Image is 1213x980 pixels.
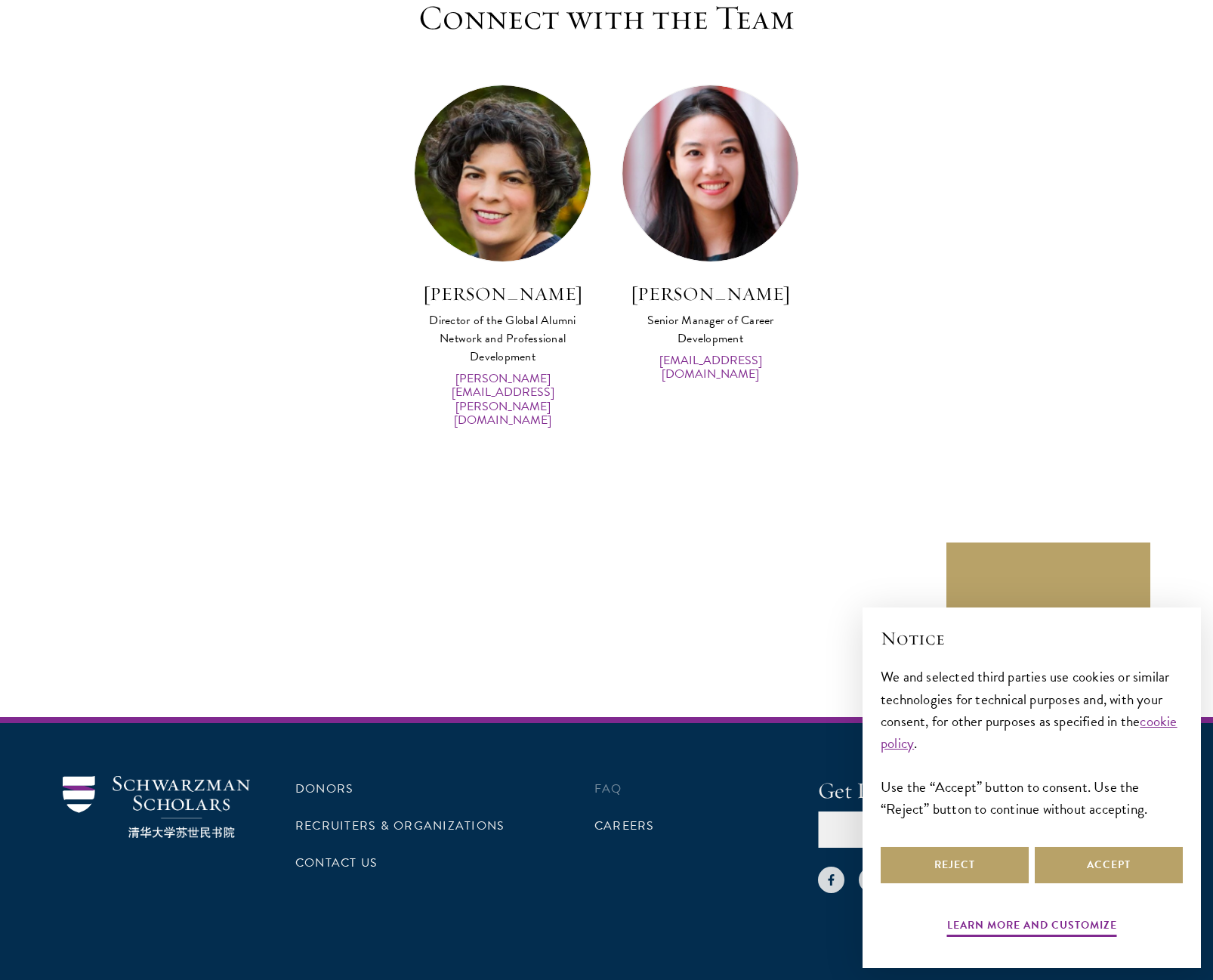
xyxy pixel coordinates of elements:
h2: Notice [881,626,1183,651]
div: Director of the Global Alumni Network and Professional Development [414,311,591,366]
a: [PERSON_NAME] Director of the Global Alumni Network and Professional Development [414,281,591,366]
button: Sign Up [818,812,980,848]
h3: [PERSON_NAME] [622,281,799,307]
a: cookie policy [881,710,1178,754]
button: Accept [1035,847,1183,883]
a: Careers [594,817,655,835]
button: Learn more and customize [947,916,1117,939]
img: Schwarzman Scholars [63,776,250,839]
a: Donors [295,780,353,798]
h4: Get Program Updates [818,776,1150,806]
a: Events & News [946,543,1150,747]
a: [EMAIL_ADDRESS][DOMAIN_NAME] [622,354,799,382]
button: Reject [881,847,1029,883]
a: FAQ [594,780,622,798]
a: [PERSON_NAME][EMAIL_ADDRESS][PERSON_NAME][DOMAIN_NAME] [414,372,591,428]
div: Senior Manager of Career Development [622,311,799,348]
h3: [PERSON_NAME] [414,281,591,307]
a: Recruiters & Organizations [295,817,505,835]
div: We and selected third parties use cookies or similar technologies for technical purposes and, wit... [881,666,1183,819]
a: Contact Us [295,854,378,872]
